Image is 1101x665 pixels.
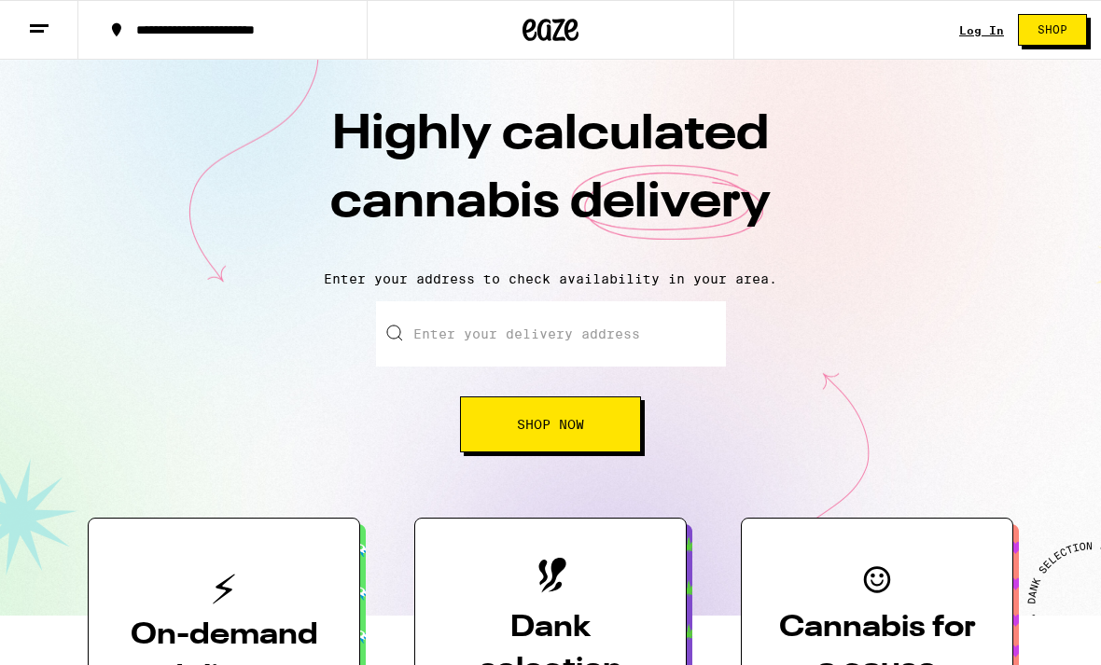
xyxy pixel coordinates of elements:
[224,102,877,256] h1: Highly calculated cannabis delivery
[19,271,1082,286] p: Enter your address to check availability in your area.
[460,396,641,452] button: Shop Now
[1038,24,1067,35] span: Shop
[959,24,1004,36] a: Log In
[1018,14,1087,46] button: Shop
[517,418,584,431] span: Shop Now
[376,301,726,367] input: Enter your delivery address
[1004,14,1101,46] a: Shop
